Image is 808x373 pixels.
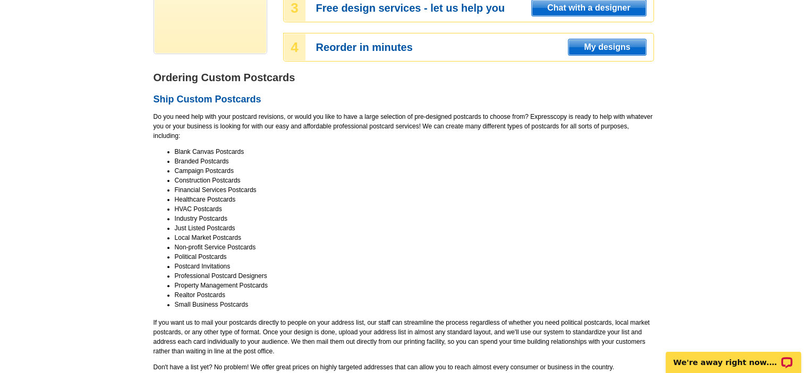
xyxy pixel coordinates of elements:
[154,94,654,106] h2: Ship Custom Postcards
[175,300,654,309] li: Small Business Postcards
[175,233,654,242] li: Local Market Postcards
[175,242,654,252] li: Non-profit Service Postcards
[175,290,654,300] li: Realtor Postcards
[316,3,653,13] h3: Free design services - let us help you
[175,157,654,166] li: Branded Postcards
[175,176,654,185] li: Construction Postcards
[154,72,295,83] strong: Ordering Custom Postcards
[175,223,654,233] li: Just Listed Postcards
[175,281,654,290] li: Property Management Postcards
[316,42,653,52] h3: Reorder in minutes
[175,147,654,157] li: Blank Canvas Postcards
[175,271,654,281] li: Professional Postcard Designers
[154,112,654,141] p: Do you need help with your postcard revisions, or would you like to have a large selection of pre...
[175,252,654,262] li: Political Postcards
[568,39,645,55] span: My designs
[284,34,305,60] div: 4
[659,340,808,373] iframe: LiveChat chat widget
[175,214,654,223] li: Industry Postcards
[175,262,654,271] li: Postcard Invitations
[175,166,654,176] li: Campaign Postcards
[154,318,654,356] p: If you want us to mail your postcards directly to people on your address list, our staff can stre...
[154,362,654,372] p: Don't have a list yet? No problem! We offer great prices on highly targeted addresses that can al...
[175,204,654,214] li: HVAC Postcards
[568,39,646,56] a: My designs
[175,185,654,195] li: Financial Services Postcards
[175,195,654,204] li: Healthcare Postcards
